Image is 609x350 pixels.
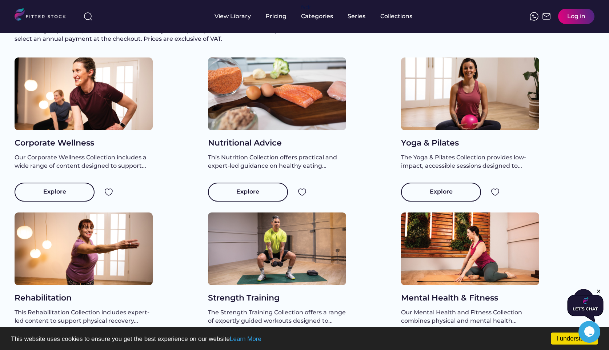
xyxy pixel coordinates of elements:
div: Rehabilitation [15,293,153,304]
div: The Strength Training Collection offers a range of expertly guided workouts designed to... [208,309,346,325]
div: Mental Health & Fitness [401,293,539,304]
div: Explore [43,188,66,196]
img: Group%201000002324.svg [491,188,500,196]
div: fvck [301,4,310,11]
img: Frame%2051.svg [542,12,551,21]
img: LOGO.svg [15,8,72,23]
div: The Yoga & Pilates Collection provides low-impact, accessible sessions designed to... [401,154,539,170]
div: Log in [567,12,585,20]
div: Corporate Wellness [15,138,153,149]
img: meteor-icons_whatsapp%20%281%29.svg [530,12,538,21]
div: Collections [380,12,412,20]
div: Strength Training [208,293,346,304]
div: Nutritional Advice [208,138,346,149]
p: This website uses cookies to ensure you get the best experience on our website [11,336,598,342]
div: Pricing [265,12,287,20]
iframe: chat widget [567,288,604,322]
div: This Nutrition Collection offers practical and expert-led guidance on healthy eating... [208,154,346,170]
a: Learn More [230,335,261,342]
div: Explore [236,188,259,196]
iframe: chat widget [578,321,602,343]
div: Our Corporate Wellness Collection includes a wide range of content designed to support... [15,154,153,170]
div: Explore [430,188,453,196]
a: I understand! [551,333,598,345]
div: Yoga & Pilates [401,138,539,149]
img: Group%201000002324.svg [298,188,306,196]
div: Our Mental Health and Fitness Collection combines physical and mental health... [401,309,539,325]
div: Categories [301,12,333,20]
div: This Rehabilitation Collection includes expert-led content to support physical recovery... [15,309,153,325]
img: Group%201000002324.svg [104,188,113,196]
div: Series [348,12,366,20]
img: search-normal%203.svg [84,12,92,21]
div: View Library [215,12,251,20]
